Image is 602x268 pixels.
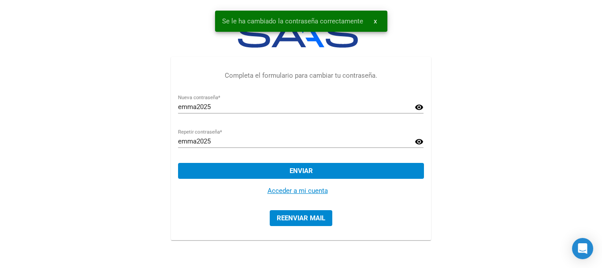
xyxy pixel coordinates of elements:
button: x [367,13,384,29]
p: Completa el formulario para cambiar tu contraseña. [178,71,424,81]
span: Reenviar mail [277,214,325,222]
span: x [374,17,377,25]
mat-icon: visibility [415,102,424,113]
button: Enviar [178,163,424,179]
mat-icon: visibility [415,136,424,147]
a: Acceder a mi cuenta [268,187,328,195]
button: Reenviar mail [270,210,332,226]
span: Se le ha cambiado la contraseña correctamente [222,17,363,26]
span: Enviar [290,167,313,175]
div: Open Intercom Messenger [572,238,593,259]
